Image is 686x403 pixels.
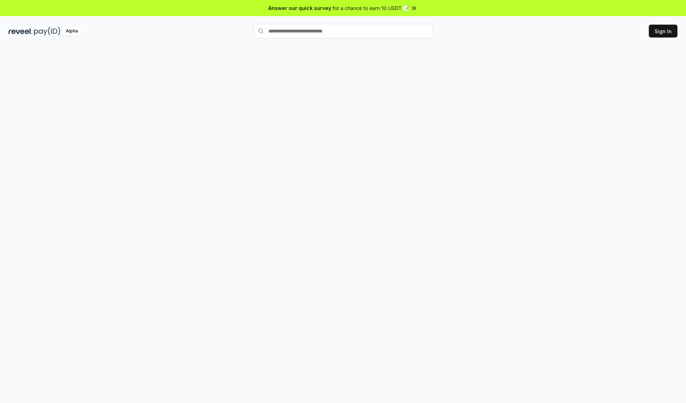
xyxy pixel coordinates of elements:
button: Sign In [649,25,677,37]
div: Alpha [62,27,82,36]
img: reveel_dark [9,27,33,36]
span: Answer our quick survey [268,4,331,12]
span: for a chance to earn 10 USDT 📝 [333,4,409,12]
img: pay_id [34,27,60,36]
